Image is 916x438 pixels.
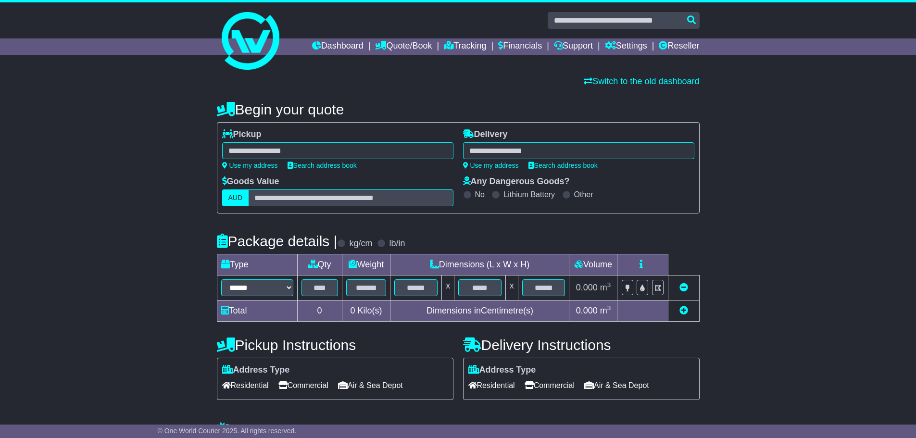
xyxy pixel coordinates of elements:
span: m [600,306,611,315]
label: AUD [222,189,249,206]
span: 0 [350,306,355,315]
a: Settings [605,38,647,55]
td: Dimensions (L x W x H) [390,254,569,275]
sup: 3 [607,304,611,312]
span: 0.000 [576,283,598,292]
span: Air & Sea Depot [584,378,649,393]
a: Use my address [463,162,519,169]
td: Qty [297,254,342,275]
label: Address Type [222,365,290,375]
span: Residential [468,378,515,393]
td: Weight [342,254,390,275]
a: Dashboard [312,38,364,55]
a: Support [554,38,593,55]
a: Switch to the old dashboard [584,76,699,86]
label: Other [574,190,593,199]
h4: Pickup Instructions [217,337,453,353]
a: Search address book [288,162,357,169]
h4: Delivery Instructions [463,337,700,353]
a: Remove this item [679,283,688,292]
td: Total [217,300,297,322]
span: Residential [222,378,269,393]
span: 0.000 [576,306,598,315]
a: Search address book [528,162,598,169]
td: x [505,275,518,300]
label: kg/cm [349,238,372,249]
td: 0 [297,300,342,322]
a: Tracking [444,38,486,55]
label: Any Dangerous Goods? [463,176,570,187]
td: Kilo(s) [342,300,390,322]
span: Commercial [525,378,575,393]
label: Pickup [222,129,262,140]
span: m [600,283,611,292]
a: Add new item [679,306,688,315]
a: Reseller [659,38,699,55]
label: No [475,190,485,199]
td: Dimensions in Centimetre(s) [390,300,569,322]
label: Lithium Battery [503,190,555,199]
td: Type [217,254,297,275]
span: Commercial [278,378,328,393]
label: lb/in [389,238,405,249]
h4: Warranty & Insurance [217,422,700,438]
td: Volume [569,254,617,275]
label: Delivery [463,129,508,140]
sup: 3 [607,281,611,288]
a: Financials [498,38,542,55]
span: Air & Sea Depot [338,378,403,393]
h4: Begin your quote [217,101,700,117]
a: Use my address [222,162,278,169]
td: x [442,275,454,300]
a: Quote/Book [375,38,432,55]
label: Address Type [468,365,536,375]
label: Goods Value [222,176,279,187]
span: © One World Courier 2025. All rights reserved. [158,427,297,435]
h4: Package details | [217,233,338,249]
